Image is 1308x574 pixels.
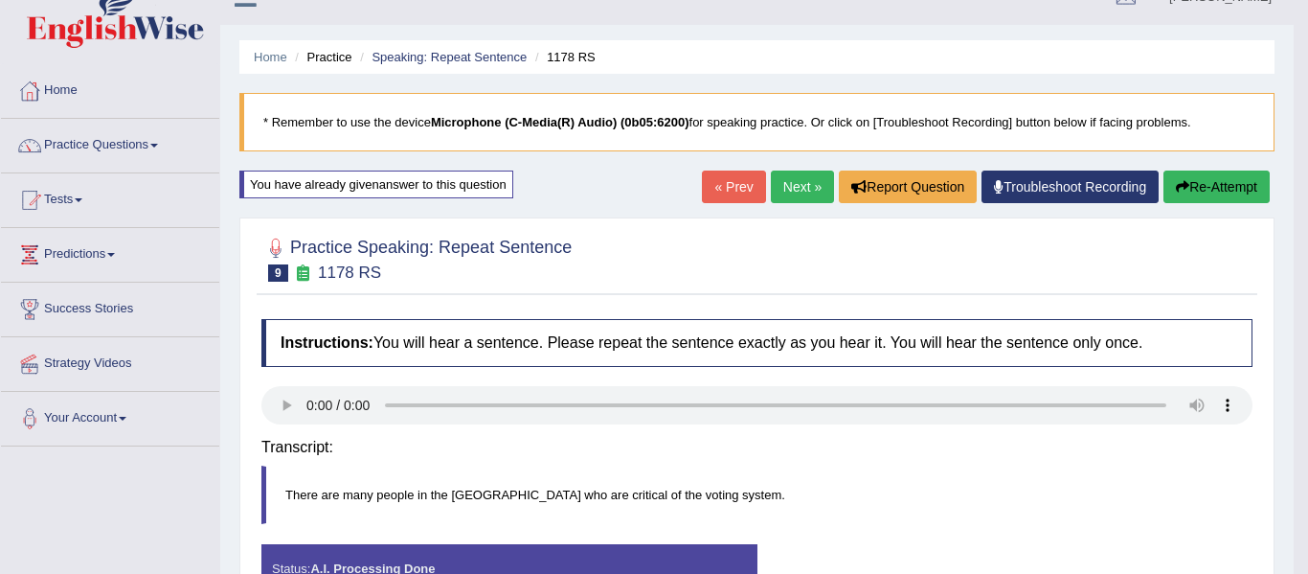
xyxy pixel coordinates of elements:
[1163,171,1270,203] button: Re-Attempt
[318,264,381,282] small: 1178 RS
[254,50,287,64] a: Home
[1,173,219,221] a: Tests
[702,171,765,203] a: « Prev
[1,283,219,331] a: Success Stories
[1,228,219,276] a: Predictions
[839,171,977,203] button: Report Question
[981,171,1159,203] a: Troubleshoot Recording
[1,337,219,385] a: Strategy Videos
[1,392,219,440] a: Your Account
[261,319,1252,367] h4: You will hear a sentence. Please repeat the sentence exactly as you hear it. You will hear the se...
[1,64,219,112] a: Home
[239,171,513,198] div: You have already given answer to this question
[268,264,288,282] span: 9
[239,93,1274,151] blockquote: * Remember to use the device for speaking practice. Or click on [Troubleshoot Recording] button b...
[261,466,1252,524] blockquote: There are many people in the [GEOGRAPHIC_DATA] who are critical of the voting system.
[290,48,351,66] li: Practice
[281,334,373,351] b: Instructions:
[261,439,1252,456] h4: Transcript:
[372,50,527,64] a: Speaking: Repeat Sentence
[1,119,219,167] a: Practice Questions
[261,234,572,282] h2: Practice Speaking: Repeat Sentence
[431,115,689,129] b: Microphone (C-Media(R) Audio) (0b05:6200)
[293,264,313,283] small: Exam occurring question
[771,171,834,203] a: Next »
[530,48,596,66] li: 1178 RS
